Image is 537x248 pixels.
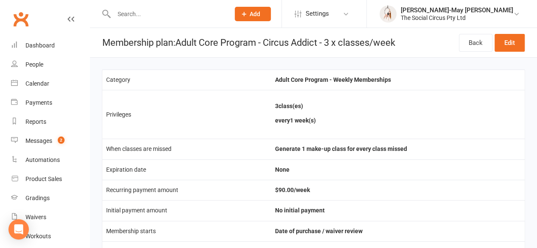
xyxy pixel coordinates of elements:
td: Membership starts [102,221,271,241]
a: Reports [11,112,90,131]
a: Gradings [11,189,90,208]
a: Waivers [11,208,90,227]
div: Waivers [25,214,46,220]
div: Messages [25,137,52,144]
li: 3 class(es) [275,103,521,125]
td: Expiration date [102,159,271,180]
td: Generate 1 make-up class for every class missed [271,139,525,159]
div: [PERSON_NAME]-May [PERSON_NAME] [401,6,513,14]
img: thumb_image1735801805.png [380,6,396,22]
div: Payments [25,99,52,106]
a: Workouts [11,227,90,246]
a: People [11,55,90,74]
div: Dashboard [25,42,55,49]
td: Date of purchase / waiver review [271,221,525,241]
a: Dashboard [11,36,90,55]
div: The Social Circus Pty Ltd [401,14,513,22]
a: Payments [11,93,90,112]
a: Clubworx [10,8,31,30]
td: Adult Core Program - Weekly Memberships [271,70,525,90]
span: Add [250,11,260,17]
a: Automations [11,150,90,170]
td: When classes are missed [102,139,271,159]
span: Settings [306,4,329,23]
td: Recurring payment amount [102,180,271,200]
div: People [25,61,43,68]
p: every 1 week(s) [275,116,521,125]
h1: Membership plan: Adult Core Program - Circus Addict - 3 x classes/week [90,28,395,57]
a: Product Sales [11,170,90,189]
td: No initial payment [271,200,525,220]
td: Category [102,70,271,90]
td: Privileges [102,90,271,139]
span: 2 [58,137,65,144]
a: Messages 2 [11,131,90,150]
a: Edit [495,34,525,52]
div: Open Intercom Messenger [8,219,29,240]
input: Search... [111,8,224,20]
a: Calendar [11,74,90,93]
div: Calendar [25,80,49,87]
div: Reports [25,118,46,125]
div: Gradings [25,195,50,201]
td: $90.00/week [271,180,525,200]
a: Back [459,34,492,52]
button: Add [235,7,271,21]
td: Initial payment amount [102,200,271,220]
div: Product Sales [25,176,62,182]
div: Automations [25,156,60,163]
td: None [271,159,525,180]
div: Workouts [25,233,51,240]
